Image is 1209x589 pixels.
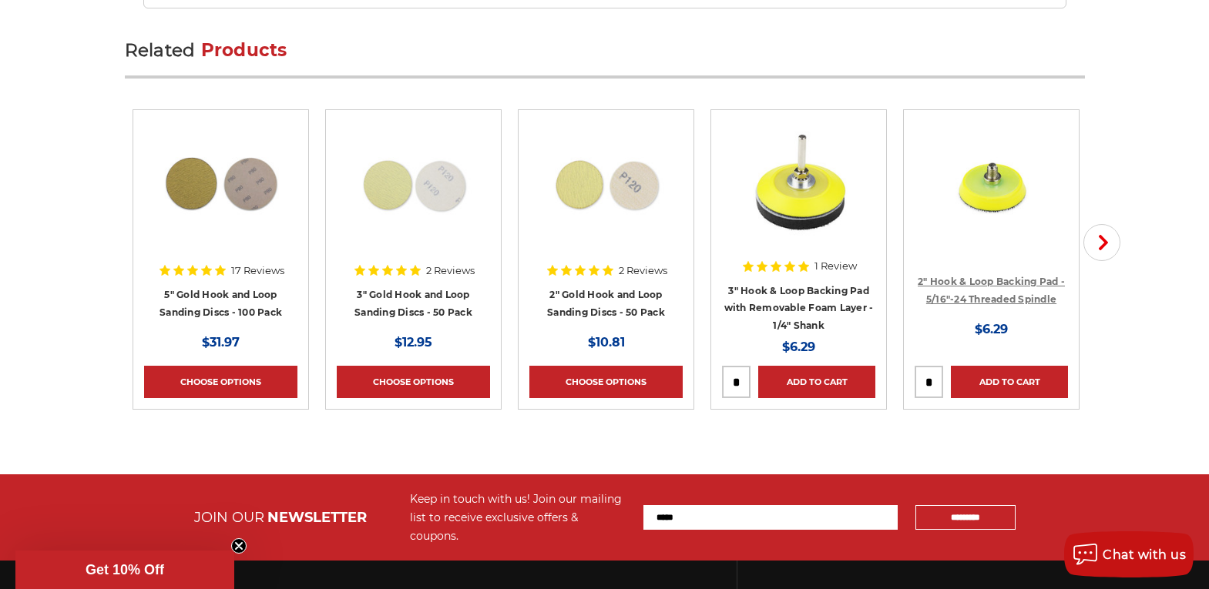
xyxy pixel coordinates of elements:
a: Add to Cart [758,366,875,398]
a: 3" Gold Hook and Loop Sanding Discs - 50 Pack [354,289,472,318]
span: 1 Review [814,261,857,271]
a: 2" Hook & Loop Backing Pad - 5/16"-24 Threaded Spindle [918,276,1065,305]
a: 3" Hook & Loop Backing Pad with Removable Foam Layer - 1/4" Shank [724,285,874,331]
button: Next [1083,224,1120,261]
span: $31.97 [202,335,240,350]
button: Close teaser [231,538,247,554]
a: Add to Cart [951,366,1068,398]
a: Close-up of Empire Abrasives 3-inch hook and loop backing pad with a removable foam layer and 1/4... [722,121,875,267]
span: NEWSLETTER [267,509,367,526]
a: 2 inch hook loop sanding discs gold [529,121,683,267]
a: Choose Options [529,366,683,398]
span: 2 Reviews [619,266,667,276]
span: Products [201,39,287,61]
a: 3 inch gold hook and loop sanding discs [337,121,490,267]
span: 2 Reviews [426,266,475,276]
span: JOIN OUR [194,509,264,526]
div: Get 10% OffClose teaser [15,551,234,589]
a: 5" Gold Hook and Loop Sanding Discs - 100 Pack [160,289,282,318]
img: gold hook & loop sanding disc stack [160,121,283,244]
span: $12.95 [395,335,432,350]
a: Choose Options [337,366,490,398]
a: Choose Options [144,366,297,398]
img: Close-up of Empire Abrasives 3-inch hook and loop backing pad with a removable foam layer and 1/4... [737,121,861,244]
span: $10.81 [588,335,625,350]
span: $6.29 [782,340,815,354]
span: Chat with us [1103,547,1186,562]
a: 2" Gold Hook and Loop Sanding Discs - 50 Pack [547,289,665,318]
img: 3 inch gold hook and loop sanding discs [352,121,475,244]
span: Related [125,39,196,61]
a: 2-inch hook and loop backing pad with a 5/16"-24 threaded spindle and tapered edge for precision ... [915,121,1068,267]
button: Chat with us [1064,531,1194,577]
span: Get 10% Off [86,562,164,577]
span: $6.29 [975,322,1008,336]
span: 17 Reviews [231,266,284,276]
div: Keep in touch with us! Join our mailing list to receive exclusive offers & coupons. [410,490,628,545]
img: 2-inch hook and loop backing pad with a 5/16"-24 threaded spindle and tapered edge for precision ... [930,121,1053,244]
a: gold hook & loop sanding disc stack [144,121,297,267]
img: 2 inch hook loop sanding discs gold [545,121,668,244]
